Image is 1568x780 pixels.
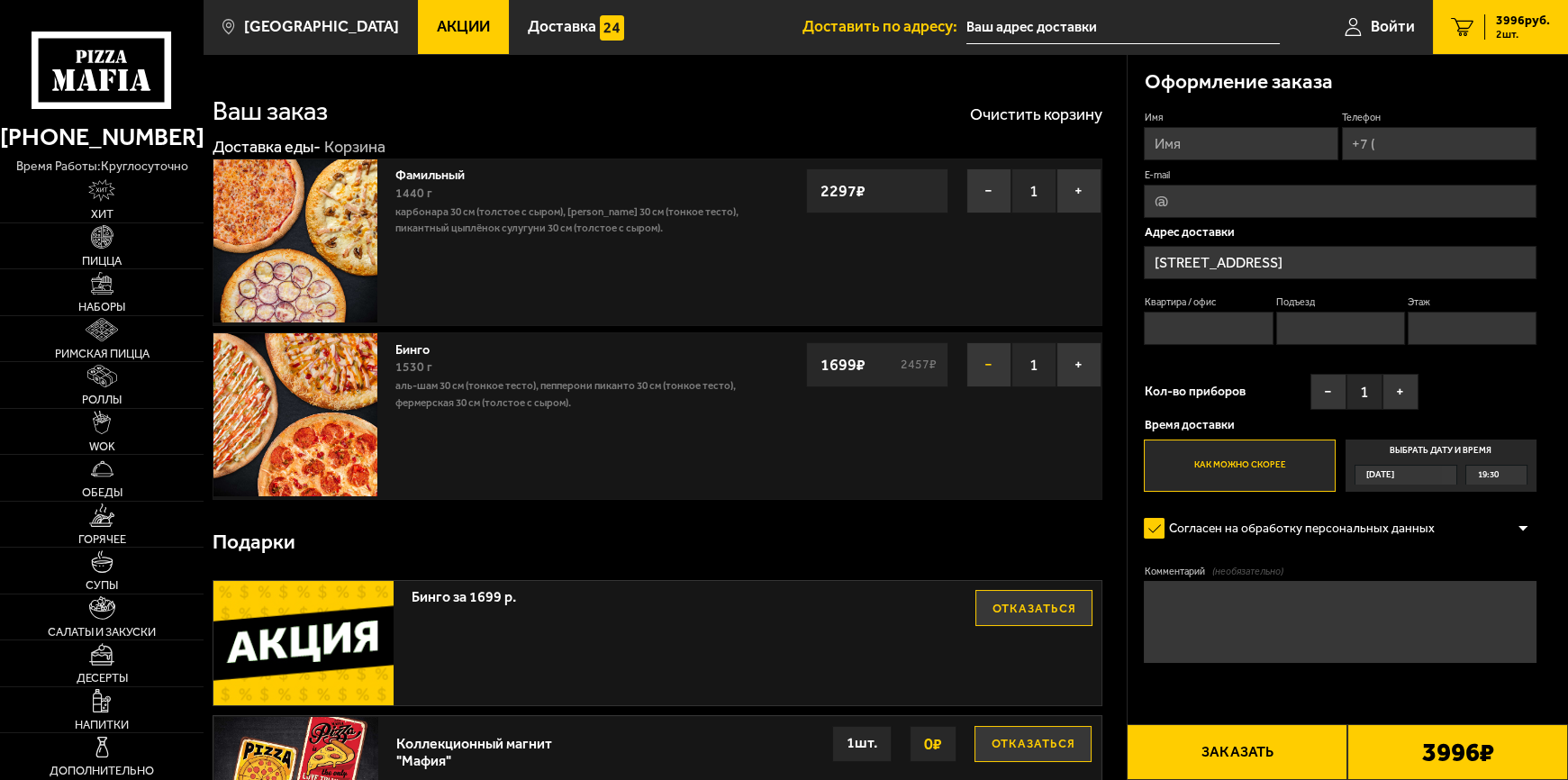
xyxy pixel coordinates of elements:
[89,440,115,452] span: WOK
[802,19,966,34] span: Доставить по адресу:
[213,532,295,553] h3: Подарки
[82,486,122,498] span: Обеды
[1144,385,1245,398] span: Кол-во приборов
[1382,374,1418,410] button: +
[1144,127,1338,160] input: Имя
[1144,111,1338,124] label: Имя
[395,204,757,236] p: Карбонара 30 см (толстое с сыром), [PERSON_NAME] 30 см (тонкое тесто), Пикантный цыплёнок сулугун...
[395,337,446,358] a: Бинго
[974,726,1092,762] button: Отказаться
[1408,295,1536,309] label: Этаж
[1056,168,1101,213] button: +
[920,727,947,761] strong: 0 ₽
[966,342,1011,387] button: −
[1144,295,1273,309] label: Квартира / офис
[437,19,490,34] span: Акции
[77,672,128,684] span: Десерты
[966,168,1011,213] button: −
[48,626,156,638] span: Салаты и закуски
[1371,19,1415,34] span: Войти
[1056,342,1101,387] button: +
[1011,168,1056,213] span: 1
[396,726,559,769] div: Коллекционный магнит "Мафия"
[1144,168,1536,182] label: E-mail
[970,106,1102,122] button: Очистить корзину
[86,579,118,591] span: Супы
[1496,14,1550,27] span: 3996 руб.
[1346,440,1536,492] label: Выбрать дату и время
[816,174,870,208] strong: 2297 ₽
[1346,374,1382,410] span: 1
[78,533,126,545] span: Горячее
[50,765,154,776] span: Дополнительно
[975,590,1092,626] button: Отказаться
[395,359,432,375] span: 1530 г
[1212,565,1283,578] span: (необязательно)
[213,137,321,157] a: Доставка еды-
[1276,295,1405,309] label: Подъезд
[898,358,938,371] s: 2457 ₽
[1144,226,1536,239] p: Адрес доставки
[1144,185,1536,218] input: @
[1144,72,1332,93] h3: Оформление заказа
[213,98,328,124] h1: Ваш заказ
[1144,419,1536,431] p: Время доставки
[1011,342,1056,387] span: 1
[395,162,481,183] a: Фамильный
[91,208,113,220] span: Хит
[82,394,122,405] span: Роллы
[78,301,125,313] span: Наборы
[966,11,1280,44] input: Ваш адрес доставки
[244,19,399,34] span: [GEOGRAPHIC_DATA]
[82,255,122,267] span: Пицца
[75,719,129,730] span: Напитки
[1144,512,1450,544] label: Согласен на обработку персональных данных
[1144,565,1536,578] label: Комментарий
[1310,374,1346,410] button: −
[1496,29,1550,40] span: 2 шт.
[816,348,870,382] strong: 1699 ₽
[395,377,757,410] p: Аль-Шам 30 см (тонкое тесто), Пепперони Пиканто 30 см (тонкое тесто), Фермерская 30 см (толстое с...
[1422,739,1494,766] b: 3996 ₽
[1342,127,1536,160] input: +7 (
[1366,466,1394,485] span: [DATE]
[1478,466,1499,485] span: 19:30
[832,726,892,762] div: 1 шт.
[528,19,596,34] span: Доставка
[600,15,624,40] img: 15daf4d41897b9f0e9f617042186c801.svg
[1342,111,1536,124] label: Телефон
[395,186,432,201] span: 1440 г
[412,581,945,604] span: Бинго за 1699 р.
[1127,724,1347,780] button: Заказать
[55,348,150,359] span: Римская пицца
[1144,440,1335,492] label: Как можно скорее
[324,137,385,159] div: Корзина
